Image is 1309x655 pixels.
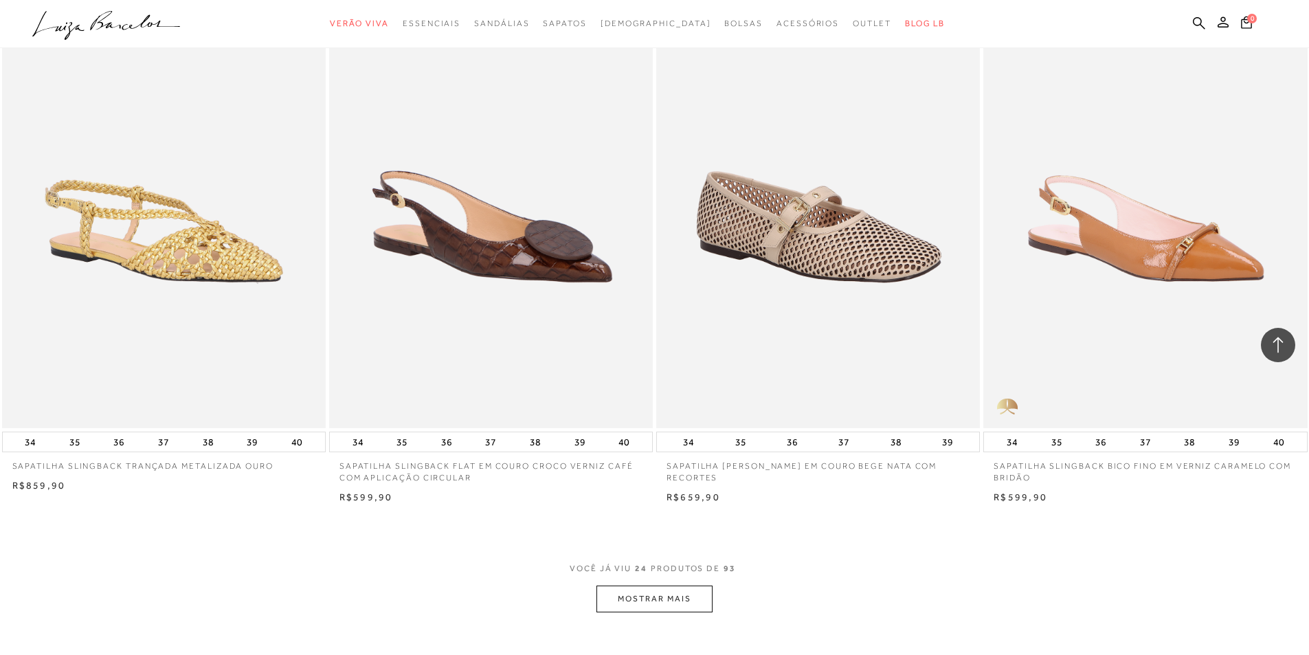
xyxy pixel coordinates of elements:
button: 36 [437,432,456,452]
span: R$659,90 [667,491,720,502]
span: Sandálias [474,19,529,28]
button: 39 [938,432,957,452]
button: 40 [1269,432,1288,452]
button: 40 [287,432,306,452]
button: 35 [1047,432,1066,452]
a: categoryNavScreenReaderText [724,11,763,36]
a: categoryNavScreenReaderText [776,11,839,36]
a: categoryNavScreenReaderText [853,11,891,36]
button: 36 [109,432,128,452]
span: R$599,90 [994,491,1047,502]
span: Acessórios [776,19,839,28]
button: 40 [614,432,634,452]
span: R$599,90 [339,491,393,502]
a: categoryNavScreenReaderText [543,11,586,36]
button: 34 [348,432,368,452]
span: Outlet [853,19,891,28]
span: 0 [1247,14,1257,23]
img: golden_caliandra_v6.png [983,387,1031,428]
button: 39 [243,432,262,452]
a: categoryNavScreenReaderText [474,11,529,36]
span: BLOG LB [905,19,945,28]
span: 93 [724,564,736,573]
span: Bolsas [724,19,763,28]
button: 37 [1136,432,1155,452]
button: 37 [834,432,853,452]
span: 24 [635,564,647,573]
button: 38 [199,432,218,452]
button: 36 [783,432,802,452]
button: 36 [1091,432,1110,452]
a: categoryNavScreenReaderText [330,11,389,36]
span: [DEMOGRAPHIC_DATA] [601,19,711,28]
span: Verão Viva [330,19,389,28]
button: 35 [731,432,750,452]
button: 0 [1237,15,1256,34]
button: MOSTRAR MAIS [596,586,712,612]
a: noSubCategoriesText [601,11,711,36]
span: R$859,90 [12,480,66,491]
button: 34 [679,432,698,452]
button: 37 [154,432,173,452]
button: 39 [570,432,590,452]
span: VOCÊ JÁ VIU PRODUTOS DE [570,564,739,573]
button: 37 [481,432,500,452]
a: categoryNavScreenReaderText [403,11,460,36]
span: Sapatos [543,19,586,28]
a: SAPATILHA SLINGBACK BICO FINO EM VERNIZ CARAMELO COM BRIDÃO [983,452,1307,484]
a: SAPATILHA [PERSON_NAME] EM COURO BEGE NATA COM RECORTES [656,452,980,484]
button: 38 [1180,432,1199,452]
span: Essenciais [403,19,460,28]
button: 35 [392,432,412,452]
a: BLOG LB [905,11,945,36]
a: SAPATILHA SLINGBACK FLAT EM COURO CROCO VERNIZ CAFÉ COM APLICAÇÃO CIRCULAR [329,452,653,484]
button: 38 [526,432,545,452]
a: SAPATILHA SLINGBACK TRANÇADA METALIZADA OURO [2,452,326,472]
button: 34 [1003,432,1022,452]
button: 39 [1224,432,1244,452]
button: 34 [21,432,40,452]
button: 35 [65,432,85,452]
button: 38 [886,432,906,452]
